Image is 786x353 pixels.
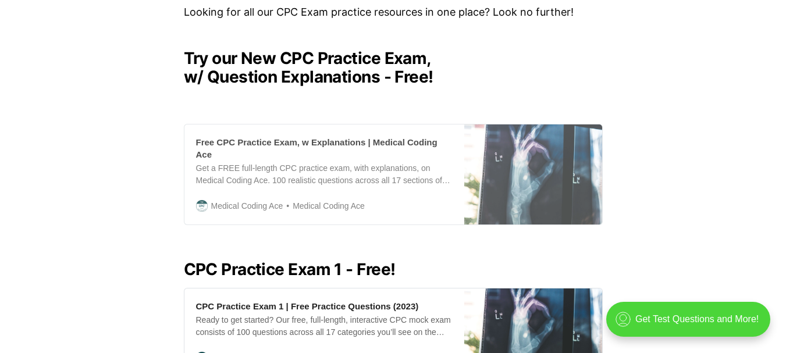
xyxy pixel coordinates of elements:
h2: Try our New CPC Practice Exam, w/ Question Explanations - Free! [184,49,603,86]
span: Medical Coding Ace [211,199,283,212]
span: Medical Coding Ace [283,199,365,213]
h2: CPC Practice Exam 1 - Free! [184,260,603,279]
div: Ready to get started? Our free, full-length, interactive CPC mock exam consists of 100 questions ... [196,314,453,338]
p: Looking for all our CPC Exam practice resources in one place? Look no further! [184,4,603,21]
div: Get a FREE full-length CPC practice exam, with explanations, on Medical Coding Ace. 100 realistic... [196,162,453,187]
a: Free CPC Practice Exam, w Explanations | Medical Coding AceGet a FREE full-length CPC practice ex... [184,124,603,225]
div: CPC Practice Exam 1 | Free Practice Questions (2023) [196,300,419,312]
iframe: portal-trigger [596,296,786,353]
div: Free CPC Practice Exam, w Explanations | Medical Coding Ace [196,136,453,161]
